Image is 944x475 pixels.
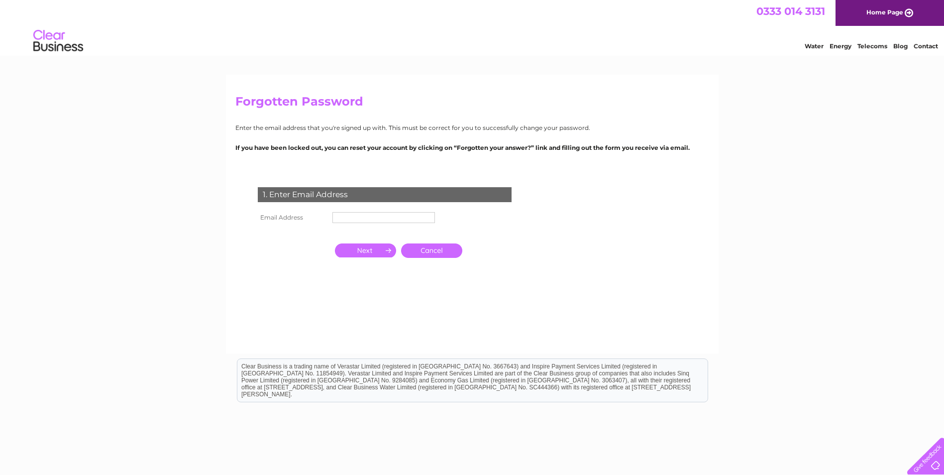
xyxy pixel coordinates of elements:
a: Blog [893,42,908,50]
div: Clear Business is a trading name of Verastar Limited (registered in [GEOGRAPHIC_DATA] No. 3667643... [237,5,708,48]
div: 1. Enter Email Address [258,187,512,202]
a: 0333 014 3131 [756,5,825,17]
img: logo.png [33,26,84,56]
a: Cancel [401,243,462,258]
h2: Forgotten Password [235,95,709,114]
a: Water [805,42,824,50]
a: Telecoms [857,42,887,50]
p: Enter the email address that you're signed up with. This must be correct for you to successfully ... [235,123,709,132]
a: Energy [830,42,851,50]
p: If you have been locked out, you can reset your account by clicking on “Forgotten your answer?” l... [235,143,709,152]
a: Contact [914,42,938,50]
th: Email Address [255,210,330,226]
